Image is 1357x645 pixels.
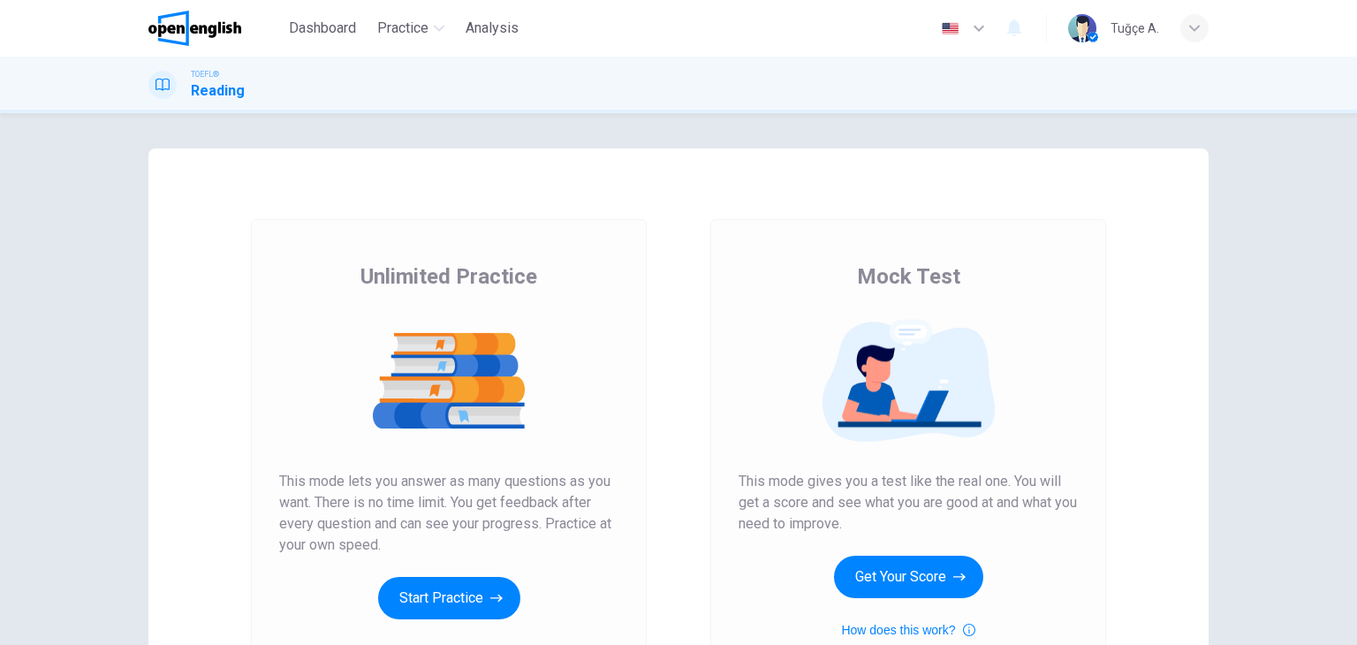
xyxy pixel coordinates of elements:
[148,11,282,46] a: OpenEnglish logo
[289,18,356,39] span: Dashboard
[739,471,1078,535] span: This mode gives you a test like the real one. You will get a score and see what you are good at a...
[378,577,520,619] button: Start Practice
[377,18,428,39] span: Practice
[1068,14,1096,42] img: Profile picture
[191,68,219,80] span: TOEFL®
[857,262,960,291] span: Mock Test
[466,18,519,39] span: Analysis
[282,12,363,44] button: Dashboard
[841,619,974,641] button: How does this work?
[148,11,241,46] img: OpenEnglish logo
[370,12,451,44] button: Practice
[279,471,618,556] span: This mode lets you answer as many questions as you want. There is no time limit. You get feedback...
[360,262,537,291] span: Unlimited Practice
[1111,18,1159,39] div: Tuğçe A.
[191,80,245,102] h1: Reading
[459,12,526,44] button: Analysis
[939,22,961,35] img: en
[834,556,983,598] button: Get Your Score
